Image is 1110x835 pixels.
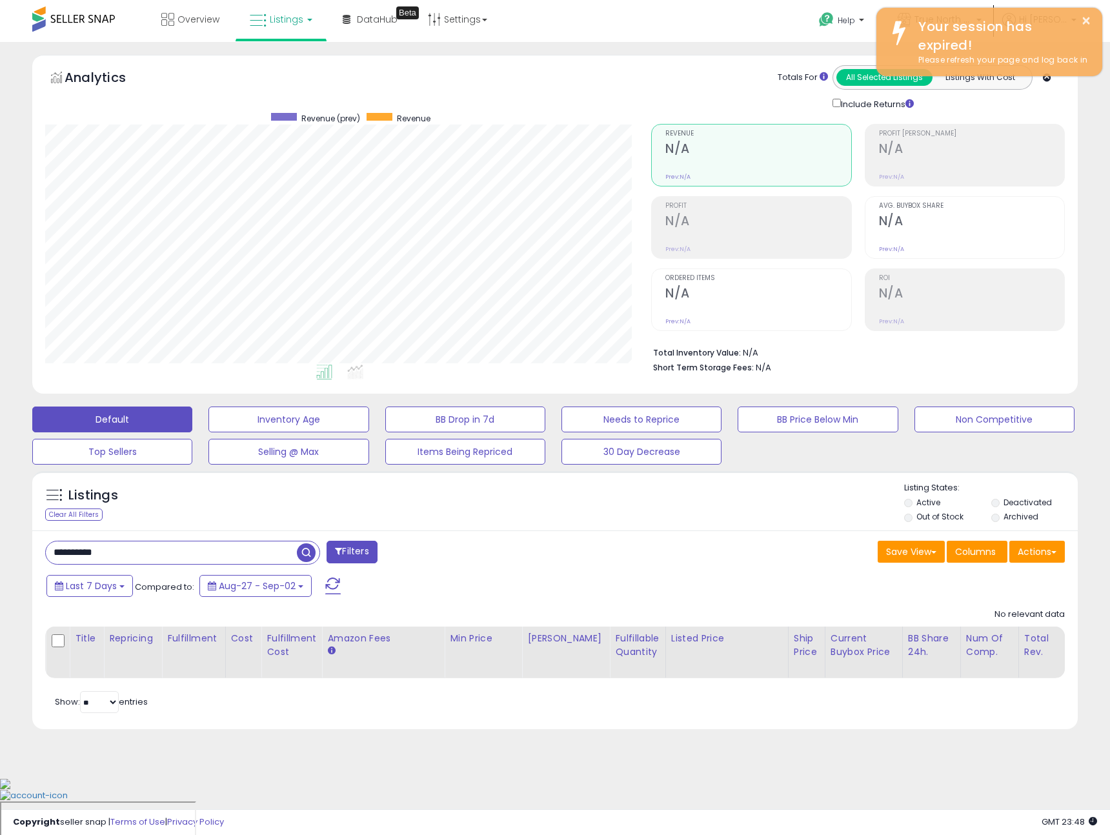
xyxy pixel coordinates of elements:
[219,579,296,592] span: Aug-27 - Sep-02
[809,2,877,42] a: Help
[327,632,439,645] div: Amazon Fees
[66,579,117,592] span: Last 7 Days
[836,69,933,86] button: All Selected Listings
[794,632,820,659] div: Ship Price
[615,632,660,659] div: Fulfillable Quantity
[879,130,1064,137] span: Profit [PERSON_NAME]
[966,632,1013,659] div: Num of Comp.
[32,407,192,432] button: Default
[653,344,1055,359] li: N/A
[879,141,1064,159] h2: N/A
[909,17,1093,54] div: Your session has expired!
[838,15,855,26] span: Help
[665,286,851,303] h2: N/A
[665,130,851,137] span: Revenue
[665,203,851,210] span: Profit
[653,347,741,358] b: Total Inventory Value:
[135,581,194,593] span: Compared to:
[665,275,851,282] span: Ordered Items
[879,245,904,253] small: Prev: N/A
[231,632,256,645] div: Cost
[1081,13,1091,29] button: ×
[738,407,898,432] button: BB Price Below Min
[879,286,1064,303] h2: N/A
[1024,632,1071,659] div: Total Rev.
[68,487,118,505] h5: Listings
[831,632,897,659] div: Current Buybox Price
[396,6,419,19] div: Tooltip anchor
[270,13,303,26] span: Listings
[45,508,103,521] div: Clear All Filters
[671,632,783,645] div: Listed Price
[385,407,545,432] button: BB Drop in 7d
[879,203,1064,210] span: Avg. Buybox Share
[916,497,940,508] label: Active
[994,609,1065,621] div: No relevant data
[932,69,1028,86] button: Listings With Cost
[46,575,133,597] button: Last 7 Days
[823,96,929,111] div: Include Returns
[75,632,98,645] div: Title
[385,439,545,465] button: Items Being Repriced
[208,439,368,465] button: Selling @ Max
[879,214,1064,231] h2: N/A
[778,72,828,84] div: Totals For
[527,632,604,645] div: [PERSON_NAME]
[450,632,516,645] div: Min Price
[818,12,834,28] i: Get Help
[879,317,904,325] small: Prev: N/A
[908,632,955,659] div: BB Share 24h.
[665,317,691,325] small: Prev: N/A
[327,645,335,657] small: Amazon Fees.
[879,173,904,181] small: Prev: N/A
[561,439,721,465] button: 30 Day Decrease
[955,545,996,558] span: Columns
[665,214,851,231] h2: N/A
[561,407,721,432] button: Needs to Reprice
[665,245,691,253] small: Prev: N/A
[665,141,851,159] h2: N/A
[55,696,148,708] span: Show: entries
[32,439,192,465] button: Top Sellers
[327,541,377,563] button: Filters
[208,407,368,432] button: Inventory Age
[914,407,1075,432] button: Non Competitive
[397,113,430,124] span: Revenue
[879,275,1064,282] span: ROI
[1009,541,1065,563] button: Actions
[357,13,398,26] span: DataHub
[665,173,691,181] small: Prev: N/A
[916,511,964,522] label: Out of Stock
[199,575,312,597] button: Aug-27 - Sep-02
[1004,497,1052,508] label: Deactivated
[109,632,156,645] div: Repricing
[653,362,754,373] b: Short Term Storage Fees:
[909,54,1093,66] div: Please refresh your page and log back in
[65,68,151,90] h5: Analytics
[167,632,219,645] div: Fulfillment
[301,113,360,124] span: Revenue (prev)
[904,482,1078,494] p: Listing States:
[756,361,771,374] span: N/A
[1004,511,1038,522] label: Archived
[947,541,1007,563] button: Columns
[267,632,316,659] div: Fulfillment Cost
[177,13,219,26] span: Overview
[878,541,945,563] button: Save View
